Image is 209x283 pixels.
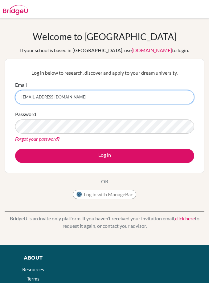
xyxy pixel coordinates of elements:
h1: Welcome to [GEOGRAPHIC_DATA] [33,31,177,42]
p: BridgeU is an invite only platform. If you haven’t received your invitation email, to request it ... [5,215,204,230]
button: Log in with ManageBac [73,190,136,199]
a: Forgot your password? [15,136,59,142]
a: click here [175,215,195,221]
a: [DOMAIN_NAME] [132,47,172,53]
img: Bridge-U [3,5,28,15]
p: Log in below to research, discover and apply to your dream university. [15,69,194,77]
button: Log in [15,149,194,163]
label: Email [15,81,27,89]
div: If your school is based in [GEOGRAPHIC_DATA], use to login. [20,47,189,54]
div: About [14,254,52,262]
p: OR [101,178,108,185]
a: Resources [22,266,44,272]
label: Password [15,110,36,118]
a: Terms [27,276,39,281]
